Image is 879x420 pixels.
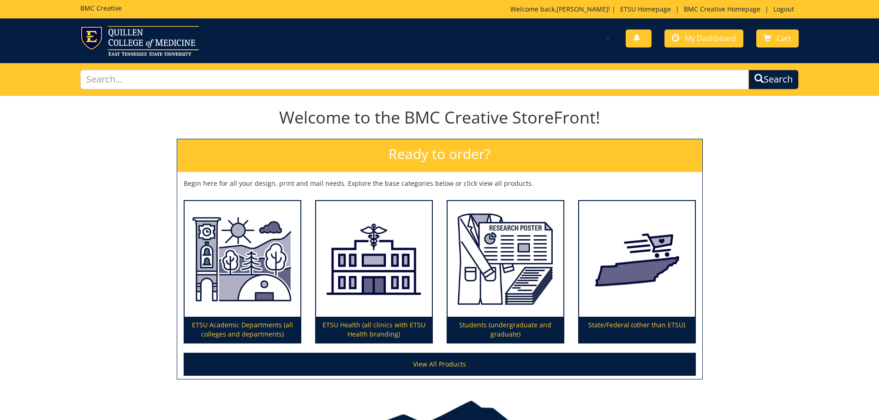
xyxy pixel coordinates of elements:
a: ETSU Homepage [616,5,676,13]
button: Search [748,70,799,89]
a: My Dashboard [664,30,743,47]
img: Students (undergraduate and graduate) [448,201,563,317]
img: State/Federal (other than ETSU) [579,201,695,317]
h2: Ready to order? [177,139,702,172]
a: Students (undergraduate and graduate) [448,201,563,343]
img: ETSU Academic Departments (all colleges and departments) [185,201,300,317]
p: ETSU Health (all clinics with ETSU Health branding) [316,317,432,343]
h5: BMC Creative [80,5,122,12]
a: [PERSON_NAME] [556,5,608,13]
a: State/Federal (other than ETSU) [579,201,695,343]
input: Search... [80,70,749,89]
a: ETSU Academic Departments (all colleges and departments) [185,201,300,343]
a: View All Products [184,353,696,376]
a: BMC Creative Homepage [679,5,765,13]
p: Begin here for all your design, print and mail needs. Explore the base categories below or click ... [184,179,696,188]
p: ETSU Academic Departments (all colleges and departments) [185,317,300,343]
h1: Welcome to the BMC Creative StoreFront! [177,108,703,127]
span: Cart [777,33,791,43]
p: Students (undergraduate and graduate) [448,317,563,343]
a: Cart [756,30,799,47]
span: My Dashboard [685,33,736,43]
p: State/Federal (other than ETSU) [579,317,695,343]
a: ETSU Health (all clinics with ETSU Health branding) [316,201,432,343]
a: Logout [769,5,799,13]
img: ETSU logo [80,26,199,56]
img: ETSU Health (all clinics with ETSU Health branding) [316,201,432,317]
p: Welcome back, ! | | | [510,5,799,14]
